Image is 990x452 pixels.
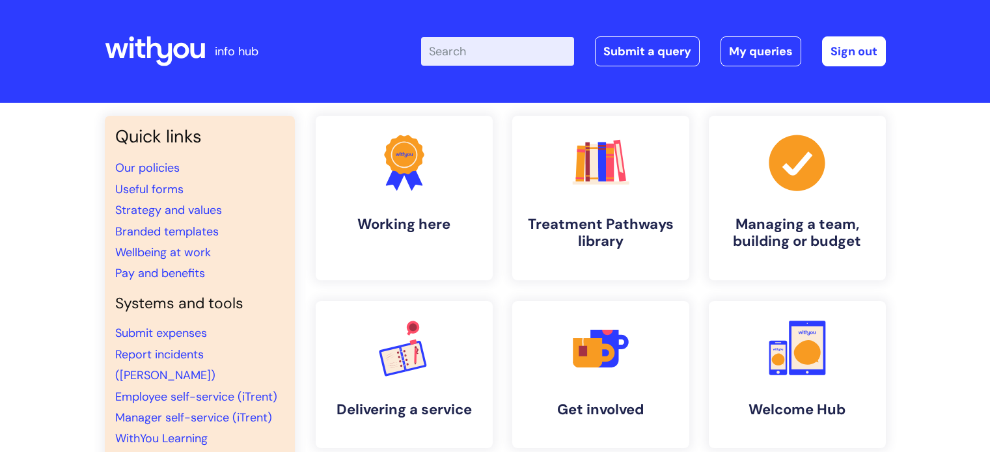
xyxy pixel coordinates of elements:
h4: Working here [326,216,482,233]
p: info hub [215,41,258,62]
a: Employee self-service (iTrent) [115,389,277,405]
h3: Quick links [115,126,284,147]
a: Strategy and values [115,202,222,218]
a: Submit a query [595,36,700,66]
div: | - [421,36,886,66]
h4: Treatment Pathways library [523,216,679,250]
a: Useful forms [115,181,184,197]
a: Working here [316,116,493,280]
a: Report incidents ([PERSON_NAME]) [115,347,215,383]
h4: Systems and tools [115,295,284,313]
a: Sign out [822,36,886,66]
a: Submit expenses [115,325,207,341]
a: Manager self-service (iTrent) [115,410,272,425]
a: Pay and benefits [115,265,205,281]
a: Welcome Hub [709,301,886,448]
h4: Welcome Hub [719,401,875,418]
h4: Delivering a service [326,401,482,418]
h4: Get involved [523,401,679,418]
a: Managing a team, building or budget [709,116,886,280]
input: Search [421,37,574,66]
a: Delivering a service [316,301,493,448]
a: Our policies [115,160,180,176]
h4: Managing a team, building or budget [719,216,875,250]
a: Wellbeing at work [115,245,211,260]
a: Treatment Pathways library [512,116,689,280]
a: Branded templates [115,224,219,239]
a: My queries [721,36,801,66]
a: Get involved [512,301,689,448]
a: WithYou Learning [115,431,208,446]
